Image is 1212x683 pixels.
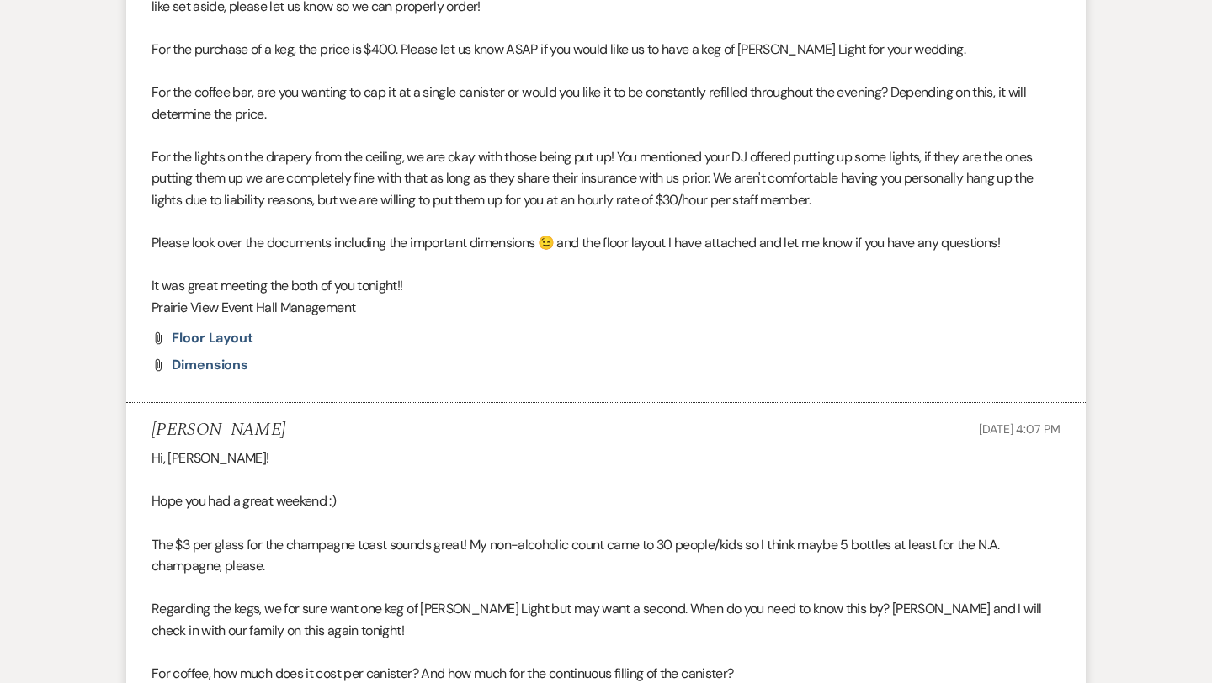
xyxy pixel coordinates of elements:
[151,598,1060,641] p: Regarding the kegs, we for sure want one keg of [PERSON_NAME] Light but may want a second. When d...
[172,331,253,345] a: Floor Layout
[151,82,1060,124] p: For the coffee bar, are you wanting to cap it at a single canister or would you like it to be con...
[151,447,1060,469] p: Hi, [PERSON_NAME]!
[151,420,285,441] h5: [PERSON_NAME]
[151,39,1060,61] p: For the purchase of a keg, the price is $400. Please let us know ASAP if you would like us to hav...
[151,490,1060,512] p: Hope you had a great weekend :)
[172,329,253,347] span: Floor Layout
[151,232,1060,254] p: Please look over the documents including the important dimensions 😉 and the floor layout I have a...
[151,275,1060,297] p: It was great meeting the both of you tonight!!
[151,146,1060,211] p: For the lights on the drapery from the ceiling, we are okay with those being put up! You mentione...
[979,421,1060,437] span: [DATE] 4:07 PM
[172,358,248,372] a: Dimensions
[172,356,248,373] span: Dimensions
[151,534,1060,577] p: The $3 per glass for the champagne toast sounds great! My non-alcoholic count came to 30 people/k...
[151,297,1060,319] p: Prairie View Event Hall Management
